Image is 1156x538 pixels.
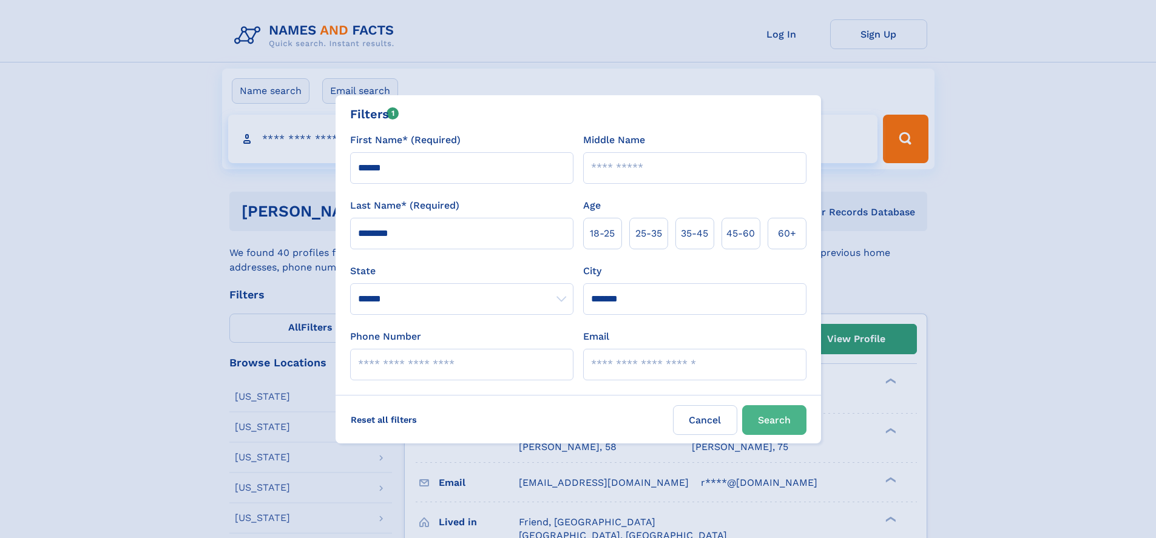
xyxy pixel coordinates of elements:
[350,329,421,344] label: Phone Number
[350,133,461,147] label: First Name* (Required)
[583,133,645,147] label: Middle Name
[350,264,573,278] label: State
[742,405,806,435] button: Search
[590,226,615,241] span: 18‑25
[583,264,601,278] label: City
[681,226,708,241] span: 35‑45
[726,226,755,241] span: 45‑60
[583,198,601,213] label: Age
[350,198,459,213] label: Last Name* (Required)
[635,226,662,241] span: 25‑35
[343,405,425,434] label: Reset all filters
[583,329,609,344] label: Email
[778,226,796,241] span: 60+
[673,405,737,435] label: Cancel
[350,105,399,123] div: Filters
